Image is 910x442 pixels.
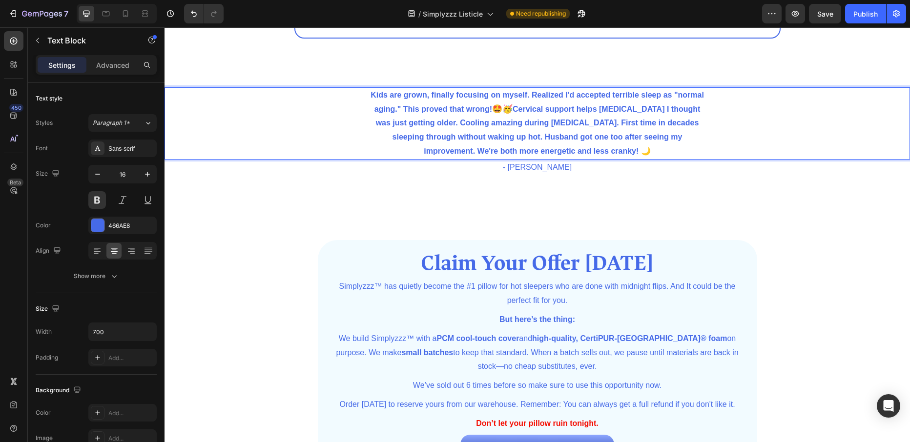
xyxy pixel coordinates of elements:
p: We build Simplyzzz™ with a and on purpose. We make to keep that standard. When a batch sells out,... [162,304,584,346]
div: 450 [9,104,23,112]
button: 7 [4,4,73,23]
p: Advanced [96,60,129,70]
p: 7 [64,8,68,20]
div: Open Intercom Messenger [877,394,900,418]
strong: small batches [237,321,289,329]
div: Show more [74,271,119,281]
button: Show more [36,267,157,285]
iframe: Design area [165,27,910,442]
strong: Don’t let your pillow ruin tonight. [311,392,434,400]
div: Padding [36,353,58,362]
div: Styles [36,119,53,127]
button: Publish [845,4,886,23]
div: Add... [108,354,154,362]
span: / [418,9,421,19]
div: Rich Text Editor. Editing area: main [202,60,544,132]
span: Need republishing [516,9,566,18]
p: Simplyzzz™ has quietly become the #1 pillow for hot sleepers who are done with midnight flips. An... [162,252,584,281]
div: Undo/Redo [184,4,224,23]
span: Claim Your Offer [DATE] [256,222,489,249]
div: Background [36,384,83,397]
p: Kids are grown, finally focusing on myself. Realized I'd accepted terrible sleep as "normal aging... [203,61,543,131]
span: Save [817,10,833,18]
div: Align [36,244,63,258]
div: Add... [108,409,154,418]
span: 🤩🥳 [328,77,348,86]
div: Font [36,144,48,153]
a: SEE PRICING (& Claim 40% OFF) [296,407,449,433]
strong: high-quality, CertiPUR-[GEOGRAPHIC_DATA]® foam [368,307,562,315]
button: Save [809,4,841,23]
div: Size [36,167,62,181]
span: Simplyzzz Listicle [423,9,483,19]
div: Publish [853,9,878,19]
div: Text style [36,94,62,103]
div: Width [36,327,52,336]
p: - [PERSON_NAME] [1,133,745,147]
div: 466AE8 [108,221,154,230]
p: We’ve sold out 6 times before so make sure to use this opportunity now. [162,351,584,365]
strong: PCM cool-touch cover [272,307,354,315]
div: Color [36,408,51,417]
div: Size [36,302,62,316]
div: Beta [7,179,23,186]
p: Text Block [47,35,130,46]
h2: Rich Text Editor. Editing area: main [161,221,585,252]
div: Sans-serif [108,144,154,153]
p: ⁠⁠⁠⁠⁠⁠⁠ [162,221,584,251]
p: Settings [48,60,76,70]
span: Paragraph 1* [93,119,130,127]
input: Auto [89,323,156,341]
strong: But here’s the thing: [335,288,411,296]
div: Color [36,221,51,230]
button: Paragraph 1* [88,114,157,132]
p: Order [DATE] to reserve yours from our warehouse. Remember: You can always get a full refund if y... [162,370,584,384]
